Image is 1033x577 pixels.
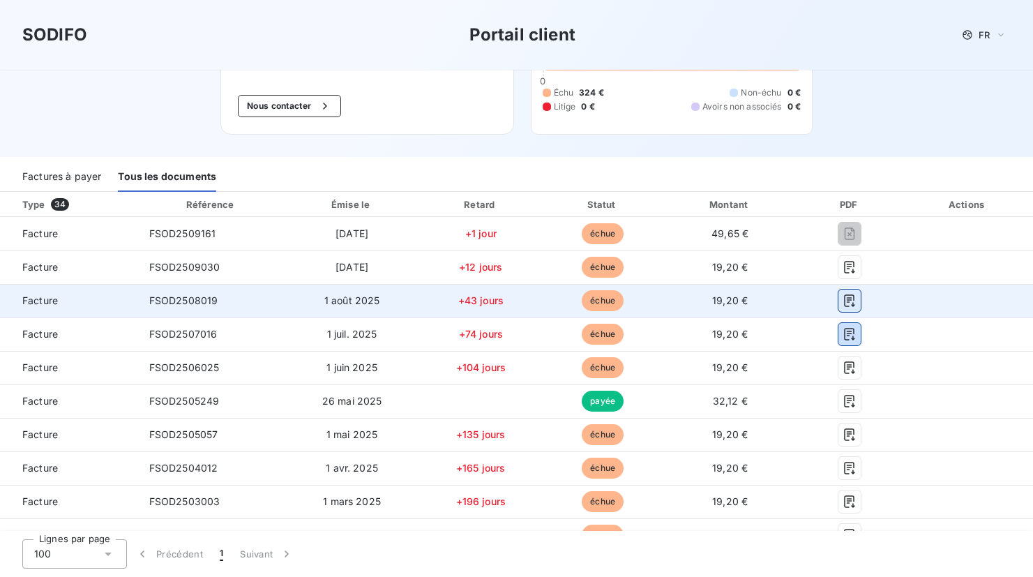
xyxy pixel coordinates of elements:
span: échue [582,357,624,378]
span: 0 € [581,100,594,113]
span: 19,20 € [712,462,748,474]
div: Émise le [287,197,416,211]
div: PDF [800,197,900,211]
span: échue [582,290,624,311]
span: [DATE] [335,261,368,273]
span: FSOD2502053 [149,529,220,541]
span: +12 jours [459,261,502,273]
span: Facture [11,327,127,341]
span: FSOD2505057 [149,428,218,440]
span: 0 € [787,100,801,113]
span: 19,20 € [712,261,748,273]
span: FR [979,29,990,40]
span: échue [582,324,624,345]
span: FSOD2504012 [149,462,218,474]
span: 100 [34,547,51,561]
span: Facture [11,361,127,375]
span: 26 mai 2025 [322,395,382,407]
span: FSOD2509030 [149,261,220,273]
span: +74 jours [459,328,503,340]
span: 32,12 € [713,395,748,407]
div: Statut [545,197,661,211]
span: 19,20 € [712,428,748,440]
span: FSOD2503003 [149,495,220,507]
span: 0 € [787,87,801,99]
span: +165 jours [456,462,506,474]
span: échue [582,491,624,512]
span: FSOD2508019 [149,294,218,306]
span: échue [582,223,624,244]
span: 19,20 € [712,495,748,507]
span: 49,65 € [711,227,748,239]
span: 1 juil. 2025 [327,328,377,340]
span: +43 jours [458,294,504,306]
h3: Portail client [469,22,575,47]
span: Facture [11,528,127,542]
span: +196 jours [456,495,506,507]
span: +1 jour [465,227,497,239]
button: Précédent [127,539,211,569]
span: [DATE] [335,227,368,239]
div: Factures à payer [22,163,101,192]
span: 19,20 € [712,361,748,373]
span: 19,20 € [712,294,748,306]
span: Échu [554,87,574,99]
span: +104 jours [456,361,506,373]
span: +224 jours [455,529,507,541]
span: +135 jours [456,428,506,440]
div: Type [14,197,135,211]
span: 1 mars 2025 [323,495,381,507]
span: Facture [11,495,127,509]
span: 1 avr. 2025 [326,462,378,474]
span: payée [582,391,624,412]
span: Facture [11,461,127,475]
span: FSOD2509161 [149,227,216,239]
div: Référence [186,199,234,210]
span: Non-échu [741,87,781,99]
span: Facture [11,428,127,442]
span: 1 juin 2025 [326,361,377,373]
span: Avoirs non associés [702,100,782,113]
button: Suivant [232,539,302,569]
div: Retard [422,197,540,211]
span: 19,20 € [712,529,748,541]
span: Facture [11,260,127,274]
span: échue [582,424,624,445]
span: 324 € [579,87,604,99]
span: 1 août 2025 [324,294,380,306]
button: 1 [211,539,232,569]
span: Litige [554,100,576,113]
span: 1 mai 2025 [326,428,378,440]
span: 0 [540,75,545,87]
span: échue [582,525,624,546]
span: FSOD2505249 [149,395,220,407]
span: Facture [11,394,127,408]
div: Tous les documents [118,163,216,192]
span: échue [582,257,624,278]
h3: SODIFO [22,22,87,47]
span: 1 [220,547,223,561]
span: échue [582,458,624,479]
span: Facture [11,294,127,308]
span: FSOD2507016 [149,328,218,340]
span: FSOD2506025 [149,361,220,373]
div: Montant [665,197,794,211]
span: 1 févr. 2025 [324,529,380,541]
span: 34 [51,198,69,211]
span: 19,20 € [712,328,748,340]
button: Nous contacter [238,95,341,117]
div: Actions [905,197,1030,211]
span: Facture [11,227,127,241]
